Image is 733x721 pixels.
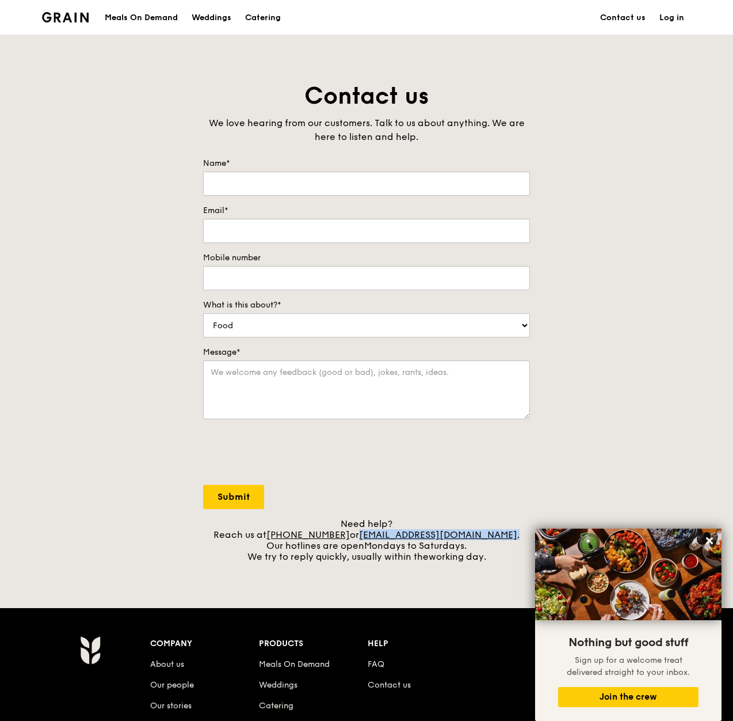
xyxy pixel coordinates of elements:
[364,540,467,551] span: Mondays to Saturdays.
[700,532,719,550] button: Close
[429,551,486,562] span: working day.
[192,1,231,35] div: Weddings
[203,205,530,217] label: Email*
[259,680,297,690] a: Weddings
[259,701,293,711] a: Catering
[80,636,100,665] img: Grain
[150,701,192,711] a: Our stories
[42,12,89,22] img: Grain
[203,299,530,311] label: What is this about?*
[368,680,411,690] a: Contact us
[150,680,194,690] a: Our people
[203,158,530,169] label: Name*
[535,529,721,620] img: DSC07876-Edit02-Large.jpeg
[150,659,184,669] a: About us
[203,485,264,509] input: Submit
[203,347,530,358] label: Message*
[150,636,259,652] div: Company
[105,1,178,35] div: Meals On Demand
[259,636,368,652] div: Products
[259,659,330,669] a: Meals On Demand
[245,1,281,35] div: Catering
[266,529,350,540] a: [PHONE_NUMBER]
[203,252,530,264] label: Mobile number
[568,636,688,650] span: Nothing but good stuff
[185,1,238,35] a: Weddings
[567,655,690,677] span: Sign up for a welcome treat delivered straight to your inbox.
[203,518,530,562] div: Need help? Reach us at or . Our hotlines are open We try to reply quickly, usually within the
[368,659,384,669] a: FAQ
[652,1,691,35] a: Log in
[593,1,652,35] a: Contact us
[558,687,698,707] button: Join the crew
[203,431,378,476] iframe: reCAPTCHA
[203,81,530,112] h1: Contact us
[203,116,530,144] div: We love hearing from our customers. Talk to us about anything. We are here to listen and help.
[238,1,288,35] a: Catering
[359,529,517,540] a: [EMAIL_ADDRESS][DOMAIN_NAME]
[368,636,476,652] div: Help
